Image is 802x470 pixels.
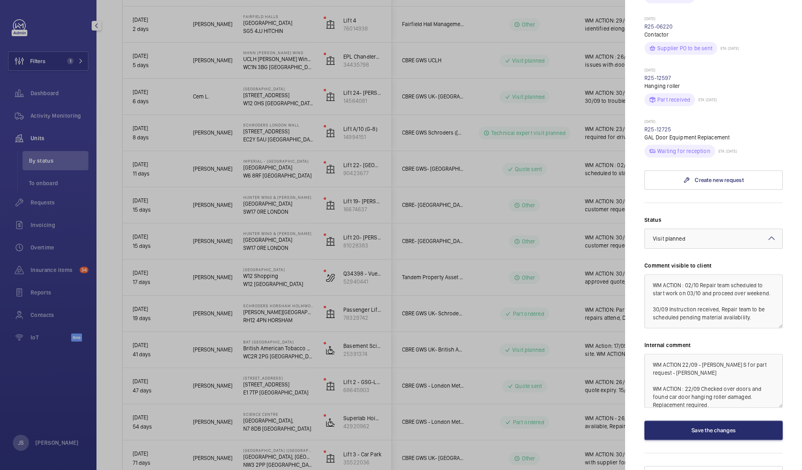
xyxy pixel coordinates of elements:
[717,46,739,51] p: ETA: [DATE]
[644,341,783,349] label: Internal comment
[644,75,671,81] a: R25-12597
[644,170,783,190] a: Create new request
[644,421,783,440] button: Save the changes
[644,82,783,90] p: Hanging roller
[644,262,783,270] label: Comment visible to client
[644,67,783,74] p: [DATE]
[644,126,671,133] a: R25-12725
[657,44,712,52] p: Supplier PO to be sent
[644,216,783,224] label: Status
[644,16,783,22] p: [DATE]
[657,96,690,104] p: Part received
[653,235,685,242] span: Visit planned
[695,97,717,102] p: ETA: [DATE]
[715,149,737,153] p: ETA: [DATE]
[644,133,783,141] p: GAL Door Equipment Replacement
[644,119,783,125] p: [DATE]
[644,23,673,30] a: R25-06220
[644,31,783,39] p: Contactor
[657,147,710,155] p: Waiting for reception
